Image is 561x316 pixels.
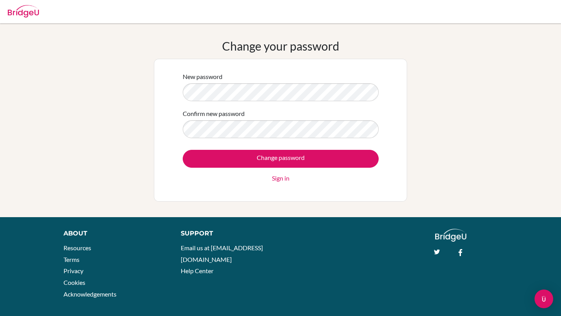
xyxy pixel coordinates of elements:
[535,290,553,308] div: Open Intercom Messenger
[181,229,273,238] div: Support
[64,279,85,286] a: Cookies
[64,244,91,251] a: Resources
[64,229,163,238] div: About
[183,150,379,168] input: Change password
[64,290,116,298] a: Acknowledgements
[181,244,263,263] a: Email us at [EMAIL_ADDRESS][DOMAIN_NAME]
[8,5,39,18] img: Bridge-U
[183,72,222,81] label: New password
[272,174,289,183] a: Sign in
[181,267,213,274] a: Help Center
[222,39,339,53] h1: Change your password
[64,256,79,263] a: Terms
[183,109,245,118] label: Confirm new password
[64,267,83,274] a: Privacy
[435,229,467,242] img: logo_white@2x-f4f0deed5e89b7ecb1c2cc34c3e3d731f90f0f143d5ea2071677605dd97b5244.png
